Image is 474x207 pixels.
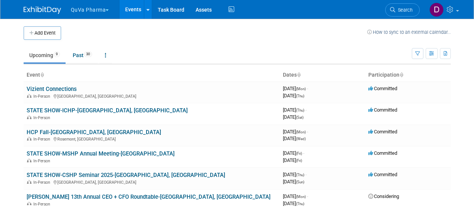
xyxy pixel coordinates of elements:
a: HCP Fall-[GEOGRAPHIC_DATA], [GEOGRAPHIC_DATA] [27,129,161,136]
span: - [307,129,308,134]
span: In-Person [33,202,52,207]
span: In-Person [33,180,52,185]
span: [DATE] [283,150,304,156]
th: Event [24,69,280,82]
a: STATE SHOW-ICHP-[GEOGRAPHIC_DATA], [GEOGRAPHIC_DATA] [27,107,188,114]
a: STATE SHOW-CSHP Seminar 2025-[GEOGRAPHIC_DATA], [GEOGRAPHIC_DATA] [27,172,225,178]
span: 9 [54,51,60,57]
span: - [303,150,304,156]
span: - [307,86,308,91]
span: (Sat) [296,115,304,119]
a: Sort by Event Name [40,72,44,78]
span: (Thu) [296,173,304,177]
a: Upcoming9 [24,48,66,62]
span: (Thu) [296,108,304,112]
a: Past30 [67,48,98,62]
a: Sort by Participation Type [399,72,403,78]
span: In-Person [33,94,52,99]
span: (Mon) [296,87,306,91]
img: In-Person Event [27,180,31,184]
span: [DATE] [283,136,306,141]
div: Rosemont, [GEOGRAPHIC_DATA] [27,136,277,142]
a: [PERSON_NAME] 13th Annual CEO + CFO Roundtable-[GEOGRAPHIC_DATA], [GEOGRAPHIC_DATA] [27,193,271,200]
span: Committed [368,150,397,156]
span: In-Person [33,159,52,163]
span: [DATE] [283,114,304,120]
div: [GEOGRAPHIC_DATA], [GEOGRAPHIC_DATA] [27,93,277,99]
th: Participation [365,69,451,82]
span: 30 [84,51,92,57]
span: (Mon) [296,130,306,134]
span: (Fri) [296,151,302,156]
span: Committed [368,129,397,134]
a: Vizient Connections [27,86,77,92]
img: In-Person Event [27,115,31,119]
th: Dates [280,69,365,82]
a: STATE SHOW-MSHP Annual Meeting-[GEOGRAPHIC_DATA] [27,150,175,157]
span: [DATE] [283,193,308,199]
img: In-Person Event [27,94,31,98]
span: (Thu) [296,94,304,98]
img: In-Person Event [27,137,31,141]
img: ExhibitDay [24,6,61,14]
span: [DATE] [283,93,304,98]
span: (Thu) [296,202,304,206]
span: Committed [368,107,397,113]
button: Add Event [24,26,61,40]
span: Committed [368,172,397,177]
a: Search [385,3,420,17]
img: In-Person Event [27,202,31,205]
span: (Fri) [296,159,302,163]
span: Committed [368,86,397,91]
span: [DATE] [283,201,304,206]
span: (Mon) [296,195,306,199]
a: Sort by Start Date [297,72,301,78]
span: [DATE] [283,172,307,177]
span: [DATE] [283,86,308,91]
div: [GEOGRAPHIC_DATA], [GEOGRAPHIC_DATA] [27,179,277,185]
span: Search [395,7,413,13]
span: - [305,172,307,177]
a: How to sync to an external calendar... [367,29,451,35]
img: Danielle Mitchell [429,3,444,17]
img: In-Person Event [27,159,31,162]
span: - [307,193,308,199]
span: Considering [368,193,399,199]
span: - [305,107,307,113]
span: [DATE] [283,157,302,163]
span: In-Person [33,137,52,142]
span: [DATE] [283,129,308,134]
span: (Wed) [296,137,306,141]
span: [DATE] [283,179,304,184]
span: In-Person [33,115,52,120]
span: (Sun) [296,180,304,184]
span: [DATE] [283,107,307,113]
